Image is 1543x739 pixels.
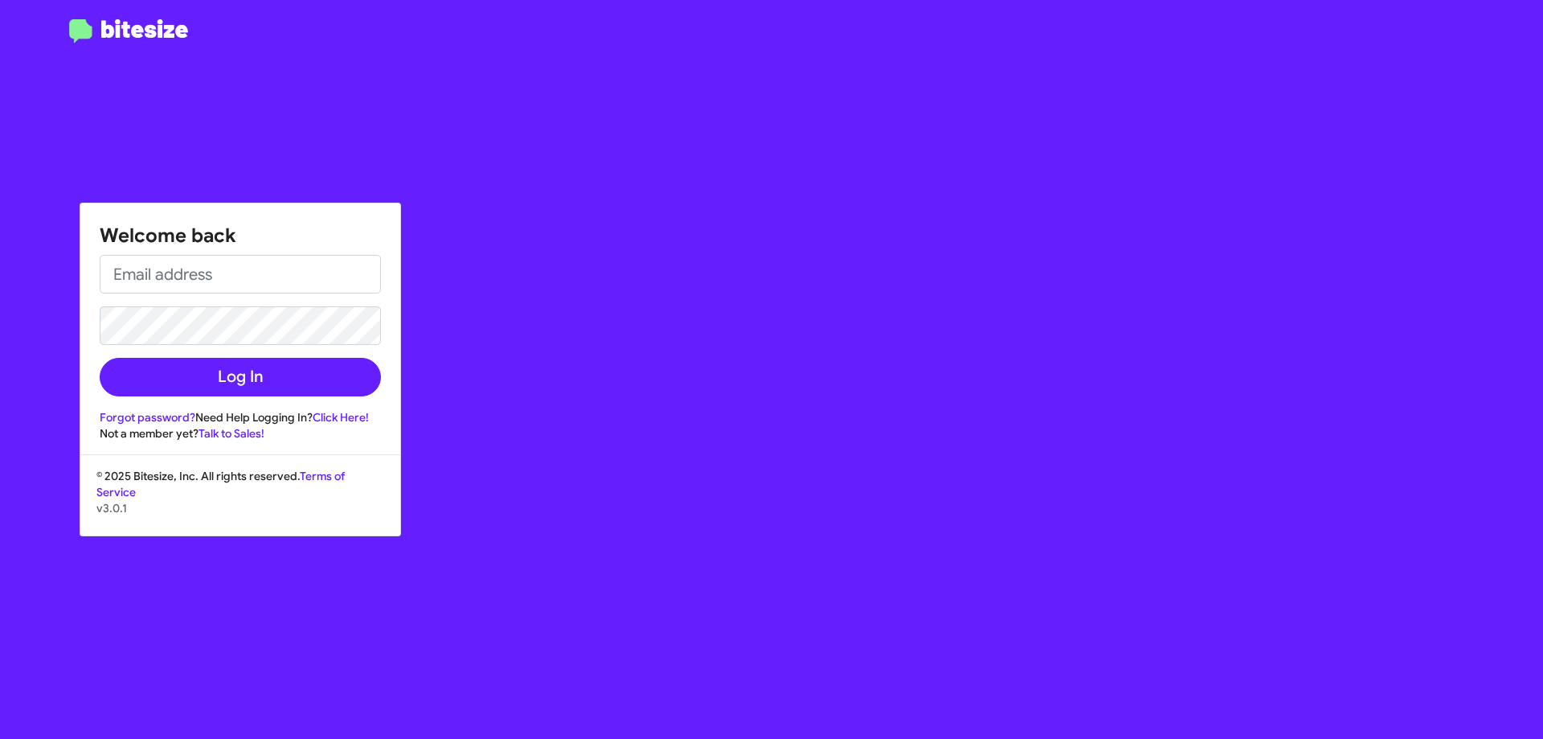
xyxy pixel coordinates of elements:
div: Need Help Logging In? [100,409,381,425]
div: Not a member yet? [100,425,381,441]
input: Email address [100,255,381,294]
div: © 2025 Bitesize, Inc. All rights reserved. [80,468,400,536]
a: Forgot password? [100,410,195,425]
a: Click Here! [313,410,369,425]
a: Talk to Sales! [199,426,264,441]
button: Log In [100,358,381,396]
p: v3.0.1 [96,500,384,516]
h1: Welcome back [100,223,381,248]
